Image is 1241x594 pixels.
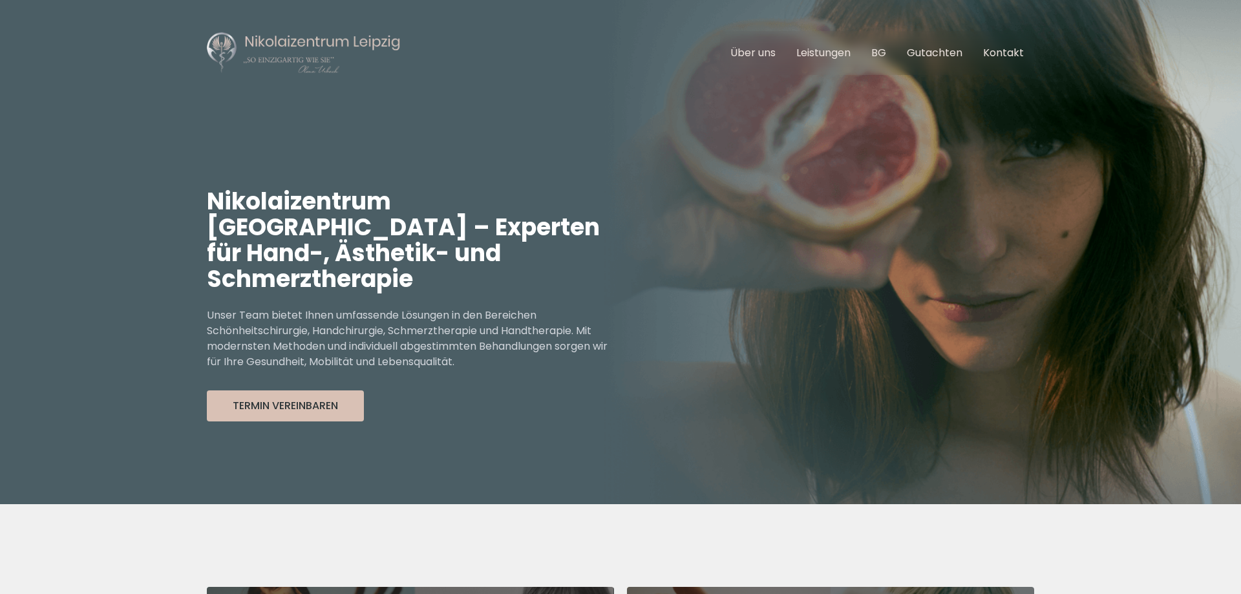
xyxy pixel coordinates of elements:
[796,45,851,60] a: Leistungen
[730,45,776,60] a: Über uns
[207,189,620,292] h1: Nikolaizentrum [GEOGRAPHIC_DATA] – Experten für Hand-, Ästhetik- und Schmerztherapie
[207,308,620,370] p: Unser Team bietet Ihnen umfassende Lösungen in den Bereichen Schönheitschirurgie, Handchirurgie, ...
[907,45,962,60] a: Gutachten
[207,390,364,421] button: Termin Vereinbaren
[983,45,1024,60] a: Kontakt
[871,45,886,60] a: BG
[207,31,401,75] img: Nikolaizentrum Leipzig Logo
